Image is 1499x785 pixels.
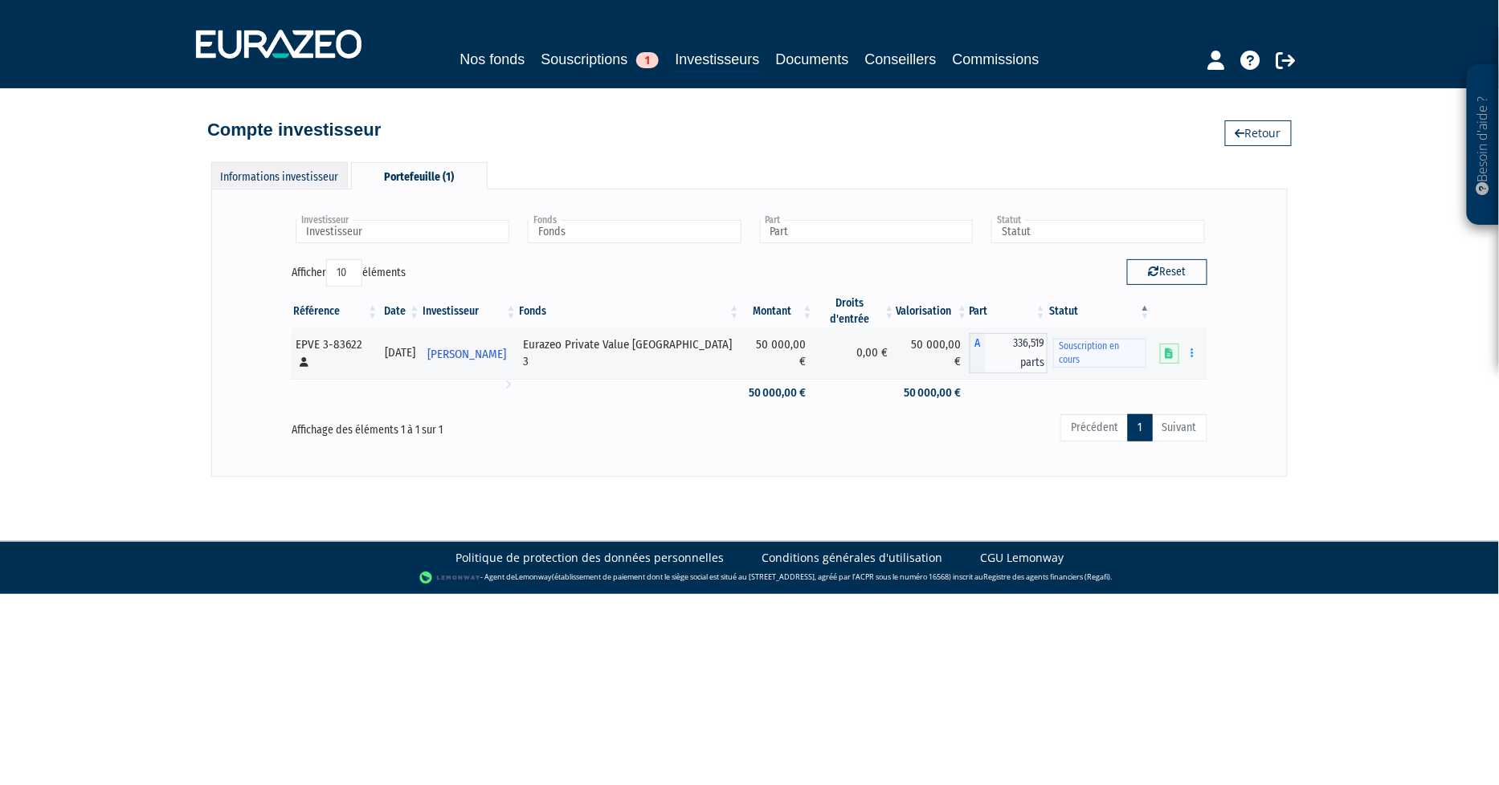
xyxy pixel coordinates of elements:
a: Documents [776,48,849,71]
a: Commissions [953,48,1039,71]
div: Eurazeo Private Value [GEOGRAPHIC_DATA] 3 [524,336,736,371]
select: Afficheréléments [326,259,362,287]
img: 1732889491-logotype_eurazeo_blanc_rvb.png [196,30,361,59]
th: Part: activer pour trier la colonne par ordre croissant [970,295,1048,327]
div: - Agent de (établissement de paiement dont le siège social est situé au [STREET_ADDRESS], agréé p... [16,570,1483,586]
p: Besoin d'aide ? [1474,73,1493,218]
th: Statut : activer pour trier la colonne par ordre d&eacute;croissant [1048,295,1152,327]
td: 50 000,00 € [897,327,970,379]
i: Voir l'investisseur [506,369,512,399]
th: Investisseur: activer pour trier la colonne par ordre croissant [421,295,517,327]
td: 50 000,00 € [897,379,970,407]
a: Lemonway [515,571,552,582]
a: 1 [1128,414,1153,441]
a: Investisseurs [675,48,759,73]
th: Valorisation: activer pour trier la colonne par ordre croissant [897,295,970,327]
a: Politique de protection des données personnelles [455,550,724,566]
h4: Compte investisseur [207,120,381,140]
div: Affichage des éléments 1 à 1 sur 1 [292,413,660,438]
span: A [970,333,986,373]
td: 0,00 € [815,327,897,379]
button: Reset [1127,259,1207,285]
th: Date: activer pour trier la colonne par ordre croissant [379,295,421,327]
th: Montant: activer pour trier la colonne par ordre croissant [741,295,815,327]
div: [DATE] [385,344,415,361]
a: Conseillers [865,48,937,71]
a: Conditions générales d'utilisation [762,550,942,566]
div: EPVE 3-83622 [296,336,374,371]
span: 336,519 parts [986,333,1048,373]
td: 50 000,00 € [741,327,815,379]
a: Nos fonds [460,48,525,71]
img: logo-lemonway.png [419,570,481,586]
a: [PERSON_NAME] [421,337,517,369]
a: Retour [1225,120,1292,146]
i: [Français] Personne physique [300,357,308,367]
span: [PERSON_NAME] [427,340,506,369]
th: Fonds: activer pour trier la colonne par ordre croissant [518,295,741,327]
th: Droits d'entrée: activer pour trier la colonne par ordre croissant [815,295,897,327]
label: Afficher éléments [292,259,406,287]
span: Souscription en cours [1053,339,1146,368]
td: 50 000,00 € [741,379,815,407]
div: A - Eurazeo Private Value Europe 3 [970,333,1048,373]
a: CGU Lemonway [980,550,1064,566]
div: Informations investisseur [211,162,348,189]
a: Registre des agents financiers (Regafi) [983,571,1110,582]
div: Portefeuille (1) [351,162,488,189]
a: Souscriptions1 [541,48,659,71]
span: 1 [636,52,659,68]
th: Référence : activer pour trier la colonne par ordre croissant [292,295,379,327]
